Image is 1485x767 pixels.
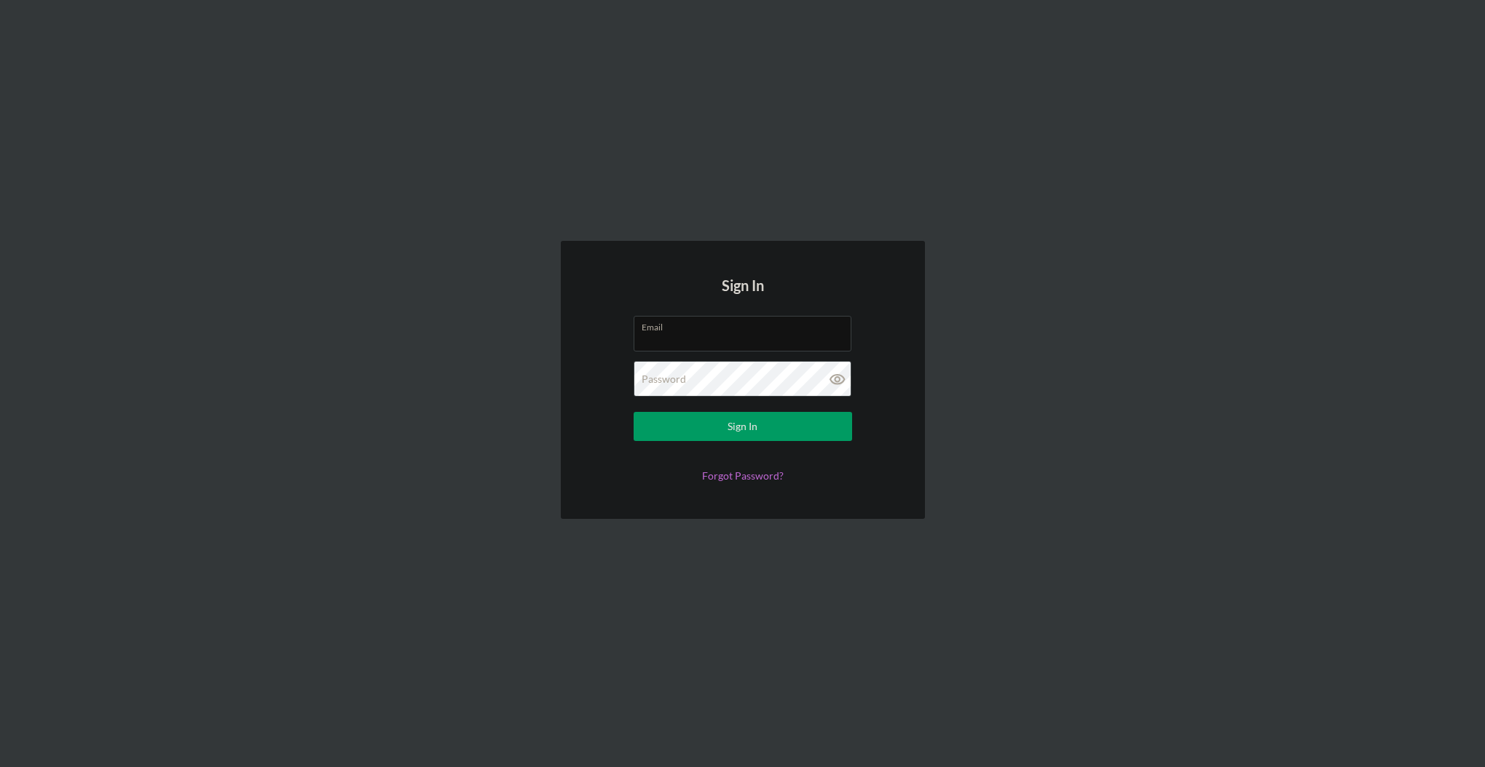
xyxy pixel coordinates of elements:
a: Forgot Password? [702,469,784,482]
h4: Sign In [722,277,764,316]
button: Sign In [634,412,852,441]
label: Password [642,373,686,385]
label: Email [642,317,851,333]
div: Sign In [728,412,757,441]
